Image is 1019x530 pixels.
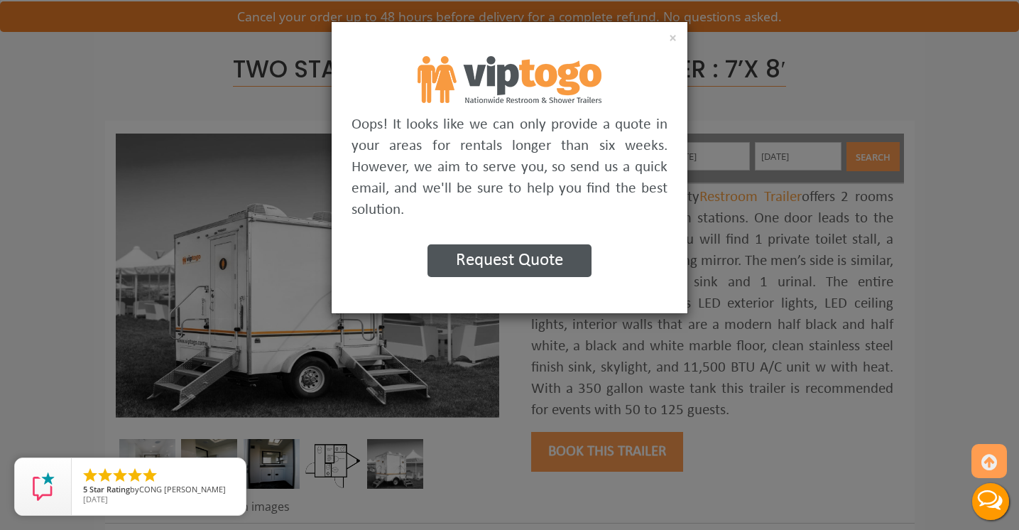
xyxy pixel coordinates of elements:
span: by [83,485,234,495]
span: Star Rating [89,484,130,494]
p: Oops! It looks like we can only provide a quote in your areas for rentals longer than six weeks. ... [352,114,667,221]
img: Review Rating [29,472,58,501]
li:  [97,467,114,484]
li:  [82,467,99,484]
button: Request Quote [427,244,592,277]
span: 5 [83,484,87,494]
li:  [141,467,158,484]
li:  [111,467,129,484]
img: footer logo [418,56,601,103]
span: CONG [PERSON_NAME] [139,484,226,494]
li:  [126,467,143,484]
span: [DATE] [83,494,108,504]
a: Request Quote [427,255,592,268]
button: × [669,31,677,45]
button: Live Chat [962,473,1019,530]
